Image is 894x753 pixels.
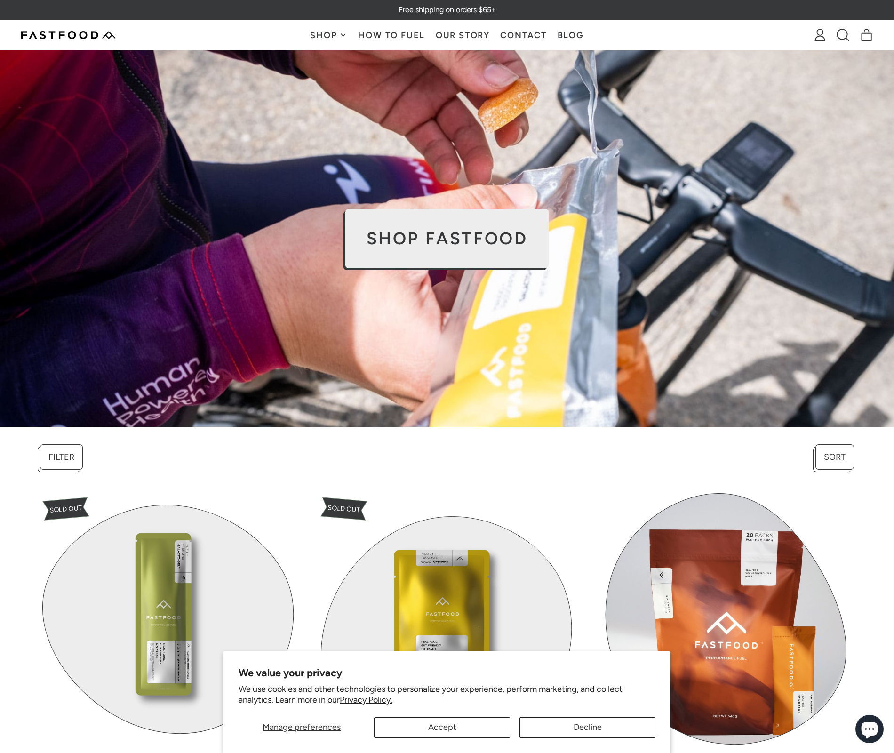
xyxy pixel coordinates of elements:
[430,20,495,50] a: Our Story
[519,717,655,738] button: Decline
[367,230,528,247] h2: SHOP FASTFOOD
[263,722,341,732] span: Manage preferences
[853,715,886,745] inbox-online-store-chat: Shopify online store chat
[552,20,589,50] a: Blog
[305,20,353,50] button: Shop
[495,20,552,50] a: Contact
[40,444,83,470] button: Filter
[239,684,655,706] p: We use cookies and other technologies to personalize your experience, perform marketing, and coll...
[353,20,430,50] a: How To Fuel
[340,695,392,705] a: Privacy Policy.
[374,717,510,738] button: Accept
[21,31,115,39] img: Fastfood
[815,444,854,470] button: Sort
[310,31,339,40] span: Shop
[239,717,365,738] button: Manage preferences
[239,666,655,679] h2: We value your privacy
